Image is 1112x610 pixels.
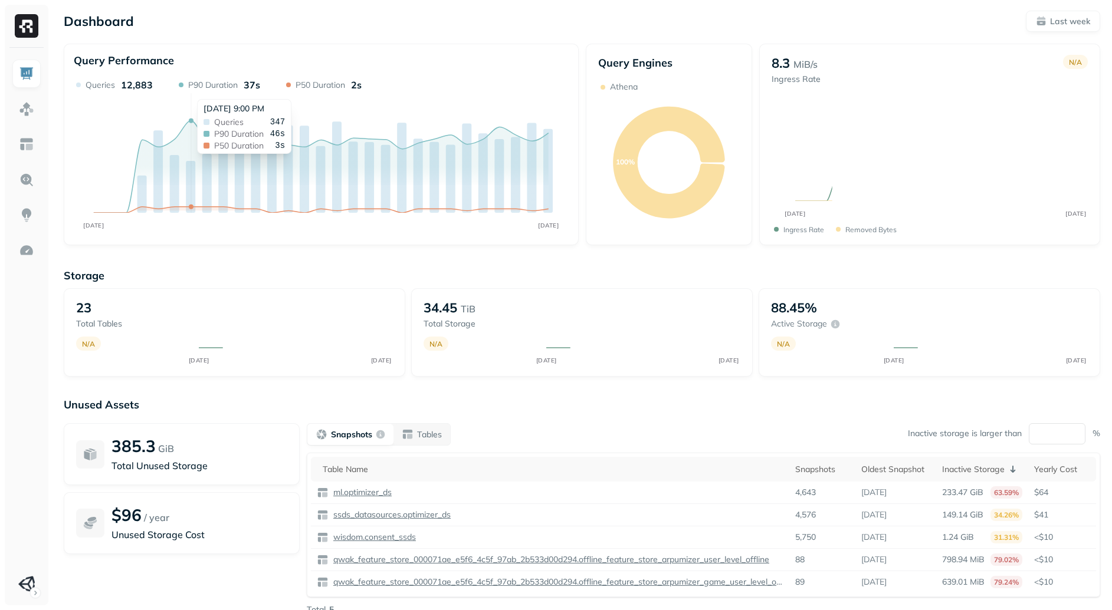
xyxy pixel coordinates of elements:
p: Snapshots [331,429,372,440]
p: $96 [111,505,142,525]
p: $64 [1034,487,1091,498]
text: 100% [616,157,635,166]
p: <$10 [1034,576,1091,588]
div: Table Name [323,464,783,475]
p: <$10 [1034,532,1091,543]
p: Ingress Rate [783,225,824,234]
img: Dashboard [19,66,34,81]
tspan: [DATE] [188,357,209,364]
img: table [317,554,329,566]
p: 37s [244,79,260,91]
p: 88 [795,554,805,565]
span: P90 Duration [214,130,264,138]
p: ml.optimizer_ds [331,487,392,498]
p: 34.45 [424,299,457,316]
p: N/A [777,339,790,348]
p: $41 [1034,509,1091,520]
span: 347 [270,118,285,126]
img: Asset Explorer [19,137,34,152]
p: 34.26% [990,509,1022,521]
span: 3s [275,141,285,150]
button: Last week [1026,11,1100,32]
tspan: [DATE] [83,222,104,229]
p: 798.94 MiB [942,554,985,565]
p: 88.45% [771,299,817,316]
p: 639.01 MiB [942,576,985,588]
a: qwak_feature_store_000071ae_e5f6_4c5f_97ab_2b533d00d294.offline_feature_store_arpumizer_user_leve... [329,554,769,565]
tspan: [DATE] [1066,210,1087,217]
p: 1.24 GiB [942,532,974,543]
a: ml.optimizer_ds [329,487,392,498]
p: 89 [795,576,805,588]
p: Query Performance [74,54,174,67]
p: N/A [1069,58,1082,67]
p: P90 Duration [188,80,238,91]
div: Snapshots [795,464,849,475]
a: wisdom.consent_ssds [329,532,416,543]
div: [DATE] 9:00 PM [204,103,285,114]
p: Total Unused Storage [111,459,287,473]
div: Oldest Snapshot [861,464,930,475]
p: N/A [429,339,442,348]
p: 4,643 [795,487,816,498]
p: [DATE] [861,532,887,543]
p: 12,883 [121,79,153,91]
img: table [317,576,329,588]
p: 149.14 GiB [942,509,983,520]
p: 63.59% [990,486,1022,499]
p: [DATE] [861,576,887,588]
p: Inactive Storage [942,464,1005,475]
span: 46s [270,130,285,138]
tspan: [DATE] [718,357,739,364]
p: [DATE] [861,487,887,498]
p: [DATE] [861,554,887,565]
div: Yearly Cost [1034,464,1091,475]
img: Unity [18,576,35,592]
span: P50 Duration [214,141,264,150]
p: 23 [76,299,91,316]
p: Athena [610,81,638,93]
p: 5,750 [795,532,816,543]
img: table [317,487,329,499]
img: Assets [19,101,34,117]
p: N/A [82,339,95,348]
tspan: [DATE] [1065,357,1086,364]
p: 4,576 [795,509,816,520]
p: <$10 [1034,554,1091,565]
img: Insights [19,207,34,223]
p: Active storage [771,318,827,329]
p: 2s [351,79,362,91]
p: Storage [64,269,1100,282]
p: qwak_feature_store_000071ae_e5f6_4c5f_97ab_2b533d00d294.offline_feature_store_arpumizer_game_user... [331,576,783,588]
p: 385.3 [111,436,156,456]
span: Queries [214,118,244,126]
img: table [317,532,329,543]
p: ssds_datasources.optimizer_ds [331,509,451,520]
tspan: [DATE] [538,222,559,229]
p: Inactive storage is larger than [908,428,1022,439]
p: % [1093,428,1100,439]
p: Query Engines [598,56,740,70]
p: Total tables [76,318,187,329]
p: GiB [158,441,174,456]
p: TiB [461,302,475,316]
p: Removed bytes [845,225,897,234]
p: P50 Duration [296,80,345,91]
p: Unused Storage Cost [111,527,287,542]
img: Ryft [15,14,38,38]
p: Unused Assets [64,398,1100,411]
img: Query Explorer [19,172,34,187]
p: 79.24% [990,576,1022,588]
p: / year [144,510,169,525]
p: 79.02% [990,553,1022,566]
img: table [317,509,329,521]
p: Tables [417,429,442,440]
p: 233.47 GiB [942,487,983,498]
a: qwak_feature_store_000071ae_e5f6_4c5f_97ab_2b533d00d294.offline_feature_store_arpumizer_game_user... [329,576,783,588]
tspan: [DATE] [536,357,556,364]
p: Last week [1050,16,1090,27]
img: Optimization [19,243,34,258]
p: 31.31% [990,531,1022,543]
tspan: [DATE] [785,210,806,217]
p: 8.3 [772,55,790,71]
